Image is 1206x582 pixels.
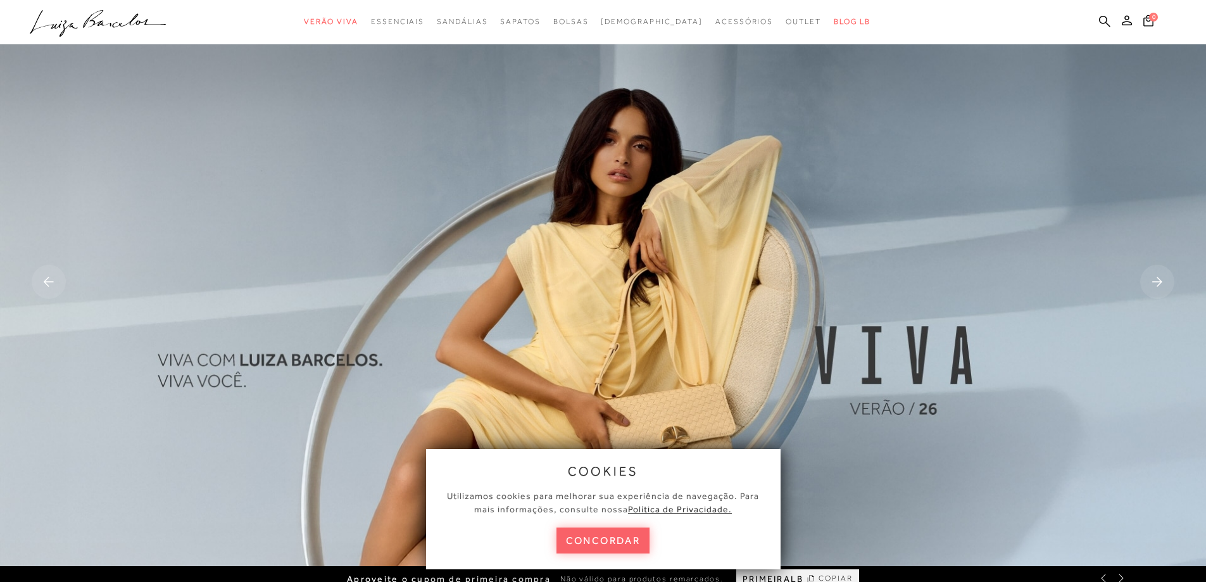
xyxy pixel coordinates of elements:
a: noSubCategoriesText [437,10,487,34]
span: Verão Viva [304,17,358,26]
a: noSubCategoriesText [371,10,424,34]
a: noSubCategoriesText [500,10,540,34]
span: Essenciais [371,17,424,26]
button: 0 [1140,14,1157,31]
span: Sandálias [437,17,487,26]
span: 0 [1149,13,1158,22]
a: Política de Privacidade. [628,504,732,514]
button: concordar [556,528,650,554]
a: noSubCategoriesText [304,10,358,34]
span: Acessórios [715,17,773,26]
span: Bolsas [553,17,589,26]
span: Sapatos [500,17,540,26]
span: Outlet [786,17,821,26]
a: BLOG LB [834,10,870,34]
span: [DEMOGRAPHIC_DATA] [601,17,703,26]
a: noSubCategoriesText [553,10,589,34]
span: Utilizamos cookies para melhorar sua experiência de navegação. Para mais informações, consulte nossa [447,491,759,514]
span: cookies [568,464,639,478]
a: noSubCategoriesText [715,10,773,34]
a: noSubCategoriesText [601,10,703,34]
span: BLOG LB [834,17,870,26]
a: noSubCategoriesText [786,10,821,34]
